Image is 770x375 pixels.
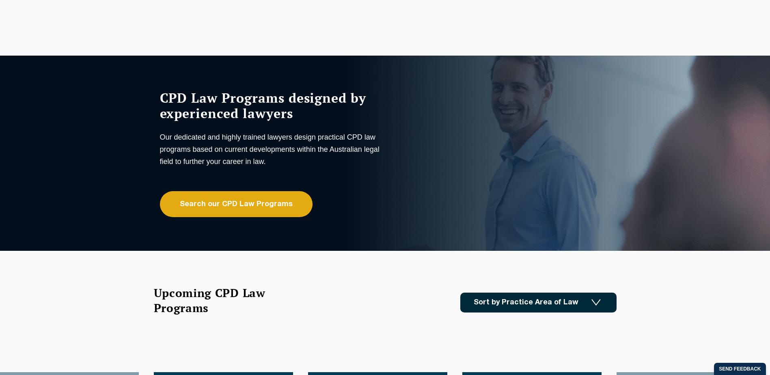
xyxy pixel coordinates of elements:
h2: Upcoming CPD Law Programs [154,285,286,315]
h1: CPD Law Programs designed by experienced lawyers [160,90,383,121]
img: Icon [591,299,601,306]
a: Search our CPD Law Programs [160,191,313,217]
a: Sort by Practice Area of Law [460,293,617,312]
p: Our dedicated and highly trained lawyers design practical CPD law programs based on current devel... [160,131,383,168]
